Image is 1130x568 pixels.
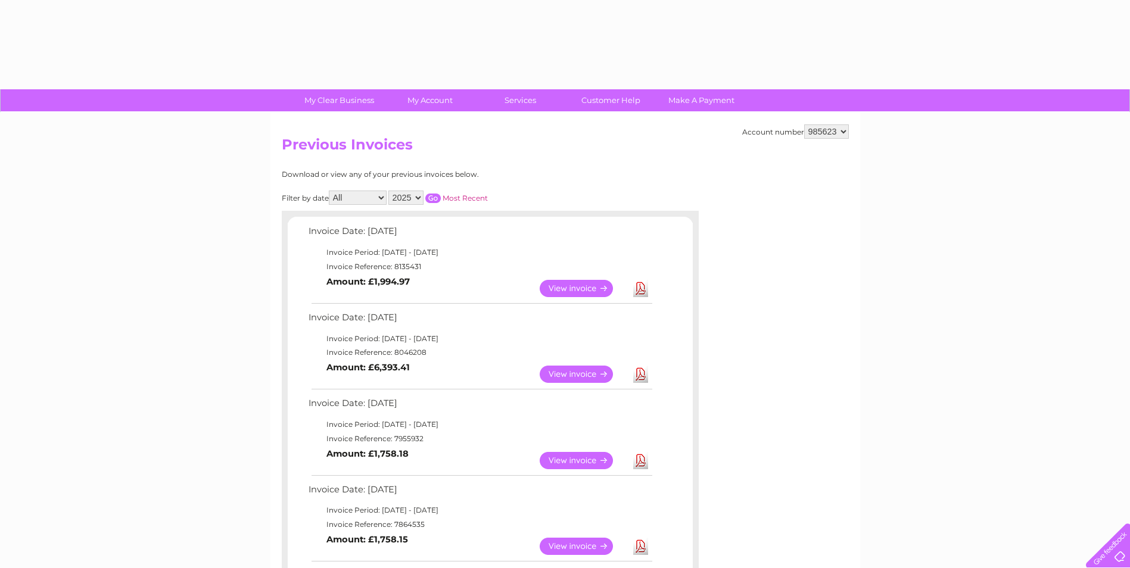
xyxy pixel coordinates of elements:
[282,170,594,179] div: Download or view any of your previous invoices below.
[306,482,654,504] td: Invoice Date: [DATE]
[326,534,408,545] b: Amount: £1,758.15
[540,280,627,297] a: View
[306,260,654,274] td: Invoice Reference: 8135431
[306,432,654,446] td: Invoice Reference: 7955932
[282,191,594,205] div: Filter by date
[652,89,751,111] a: Make A Payment
[306,223,654,245] td: Invoice Date: [DATE]
[633,280,648,297] a: Download
[306,310,654,332] td: Invoice Date: [DATE]
[306,245,654,260] td: Invoice Period: [DATE] - [DATE]
[443,194,488,202] a: Most Recent
[742,124,849,139] div: Account number
[326,276,410,287] b: Amount: £1,994.97
[633,452,648,469] a: Download
[306,417,654,432] td: Invoice Period: [DATE] - [DATE]
[326,362,410,373] b: Amount: £6,393.41
[540,538,627,555] a: View
[381,89,479,111] a: My Account
[326,448,409,459] b: Amount: £1,758.18
[306,395,654,417] td: Invoice Date: [DATE]
[540,452,627,469] a: View
[306,332,654,346] td: Invoice Period: [DATE] - [DATE]
[290,89,388,111] a: My Clear Business
[306,503,654,517] td: Invoice Period: [DATE] - [DATE]
[306,345,654,360] td: Invoice Reference: 8046208
[540,366,627,383] a: View
[471,89,569,111] a: Services
[306,517,654,532] td: Invoice Reference: 7864535
[562,89,660,111] a: Customer Help
[633,538,648,555] a: Download
[633,366,648,383] a: Download
[282,136,849,159] h2: Previous Invoices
